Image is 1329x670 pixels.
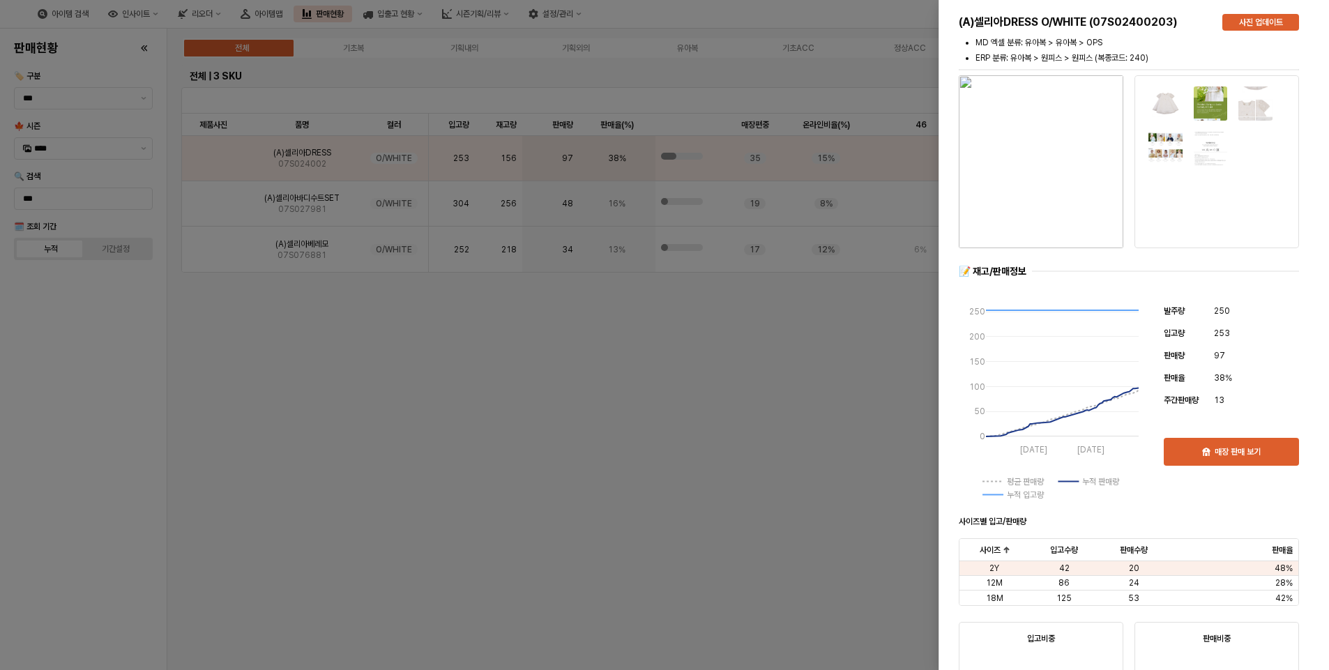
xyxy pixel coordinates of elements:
span: 사이즈 [980,545,1001,556]
li: ERP 분류: 유아복 > 원피스 > 원피스 (복종코드: 240) [975,52,1299,64]
div: 📝 재고/판매정보 [959,265,1026,278]
span: 2Y [989,563,999,574]
span: 53 [1128,593,1139,604]
span: 판매율 [1164,373,1185,383]
li: MD 엑셀 분류: 유아복 > 유아복 > OPS [975,36,1299,49]
span: 28% [1275,577,1293,588]
span: 42 [1059,563,1070,574]
span: 24 [1129,577,1139,588]
p: 매장 판매 보기 [1215,446,1261,457]
span: 주간판매량 [1164,395,1199,405]
span: 입고량 [1164,328,1185,338]
span: 253 [1214,326,1230,340]
span: 판매율 [1272,545,1293,556]
span: 18M [986,593,1003,604]
button: 사진 업데이트 [1222,14,1299,31]
h5: (A)셀리아DRESS O/WHITE (07S02400203) [959,15,1211,29]
span: 12M [986,577,1003,588]
span: 125 [1056,593,1072,604]
span: 48% [1275,563,1293,574]
button: 매장 판매 보기 [1164,438,1299,466]
strong: 사이즈별 입고/판매량 [959,517,1026,526]
span: 판매수량 [1120,545,1148,556]
strong: 판매비중 [1203,634,1231,644]
span: 38% [1214,371,1232,385]
span: 입고수량 [1050,545,1078,556]
p: 사진 업데이트 [1239,17,1283,28]
span: 13 [1214,393,1224,407]
span: 250 [1214,304,1230,318]
span: 발주량 [1164,306,1185,316]
span: 86 [1058,577,1070,588]
span: 97 [1214,349,1225,363]
strong: 입고비중 [1027,634,1055,644]
span: 판매량 [1164,351,1185,360]
span: 42% [1275,593,1293,604]
span: 20 [1129,563,1139,574]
